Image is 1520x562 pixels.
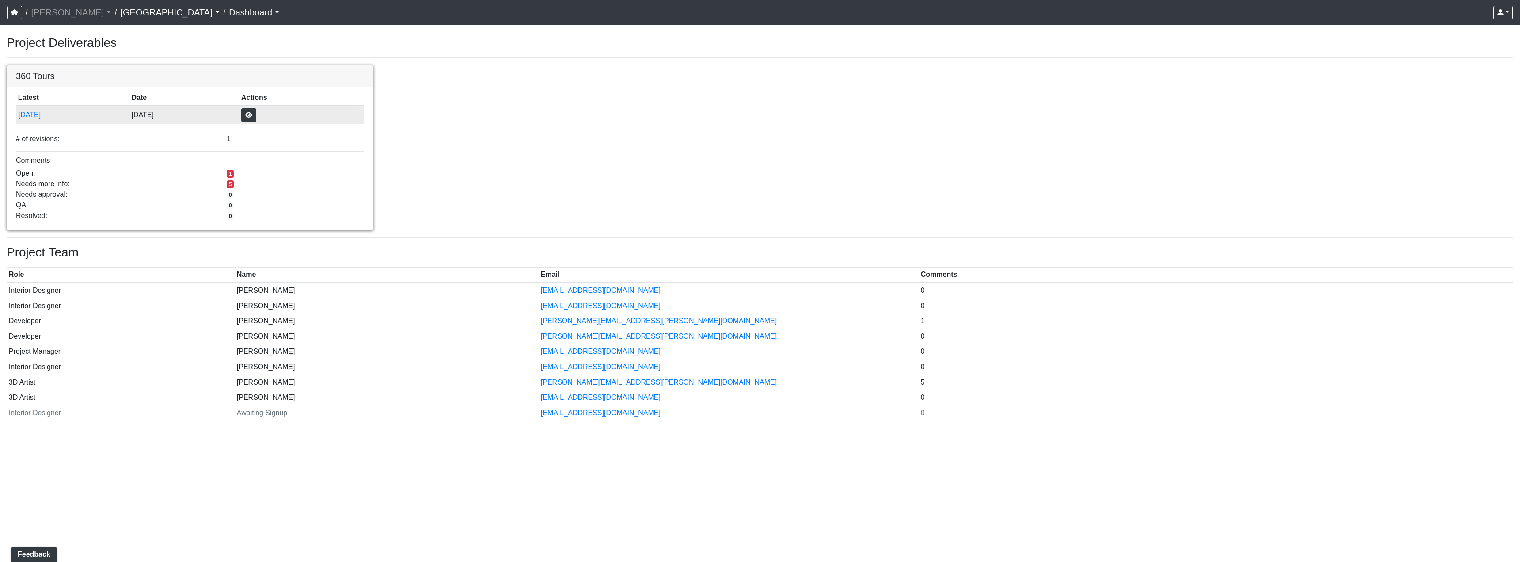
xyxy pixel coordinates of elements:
[7,298,235,313] td: Interior Designer
[235,298,539,313] td: [PERSON_NAME]
[7,35,1513,50] h3: Project Deliverables
[235,359,539,375] td: [PERSON_NAME]
[120,4,220,21] a: [GEOGRAPHIC_DATA]
[541,333,777,340] a: [PERSON_NAME][EMAIL_ADDRESS][PERSON_NAME][DOMAIN_NAME]
[7,344,235,359] td: Project Manager
[235,313,539,329] td: [PERSON_NAME]
[541,317,777,325] a: [PERSON_NAME][EMAIL_ADDRESS][PERSON_NAME][DOMAIN_NAME]
[539,268,919,283] th: Email
[235,375,539,390] td: [PERSON_NAME]
[7,329,235,344] td: Developer
[235,268,539,283] th: Name
[235,283,539,298] td: [PERSON_NAME]
[22,4,31,21] span: /
[541,363,661,371] a: [EMAIL_ADDRESS][DOMAIN_NAME]
[235,329,539,344] td: [PERSON_NAME]
[229,4,280,21] a: Dashboard
[7,375,235,390] td: 3D Artist
[7,390,235,405] td: 3D Artist
[919,283,1513,298] td: 0
[919,329,1513,344] td: 0
[541,302,661,310] a: [EMAIL_ADDRESS][DOMAIN_NAME]
[919,375,1513,390] td: 5
[7,313,235,329] td: Developer
[220,4,229,21] span: /
[7,359,235,375] td: Interior Designer
[7,245,1513,260] h3: Project Team
[919,405,1513,420] td: 0
[541,394,661,401] a: [EMAIL_ADDRESS][DOMAIN_NAME]
[235,344,539,359] td: [PERSON_NAME]
[919,344,1513,359] td: 0
[235,390,539,405] td: [PERSON_NAME]
[541,378,777,386] a: [PERSON_NAME][EMAIL_ADDRESS][PERSON_NAME][DOMAIN_NAME]
[919,313,1513,329] td: 1
[919,298,1513,313] td: 0
[919,359,1513,375] td: 0
[18,109,127,121] button: [DATE]
[541,348,661,355] a: [EMAIL_ADDRESS][DOMAIN_NAME]
[541,409,661,417] a: [EMAIL_ADDRESS][DOMAIN_NAME]
[7,544,59,562] iframe: Ybug feedback widget
[111,4,120,21] span: /
[919,390,1513,405] td: 0
[7,283,235,298] td: Interior Designer
[16,106,129,124] td: gH1Gn8nf2qkUBbXgi9rXyH
[31,4,111,21] a: [PERSON_NAME]
[919,268,1513,283] th: Comments
[7,405,235,420] td: Interior Designer
[541,287,661,294] a: [EMAIL_ADDRESS][DOMAIN_NAME]
[235,405,539,420] td: Awaiting Signup
[7,268,235,283] th: Role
